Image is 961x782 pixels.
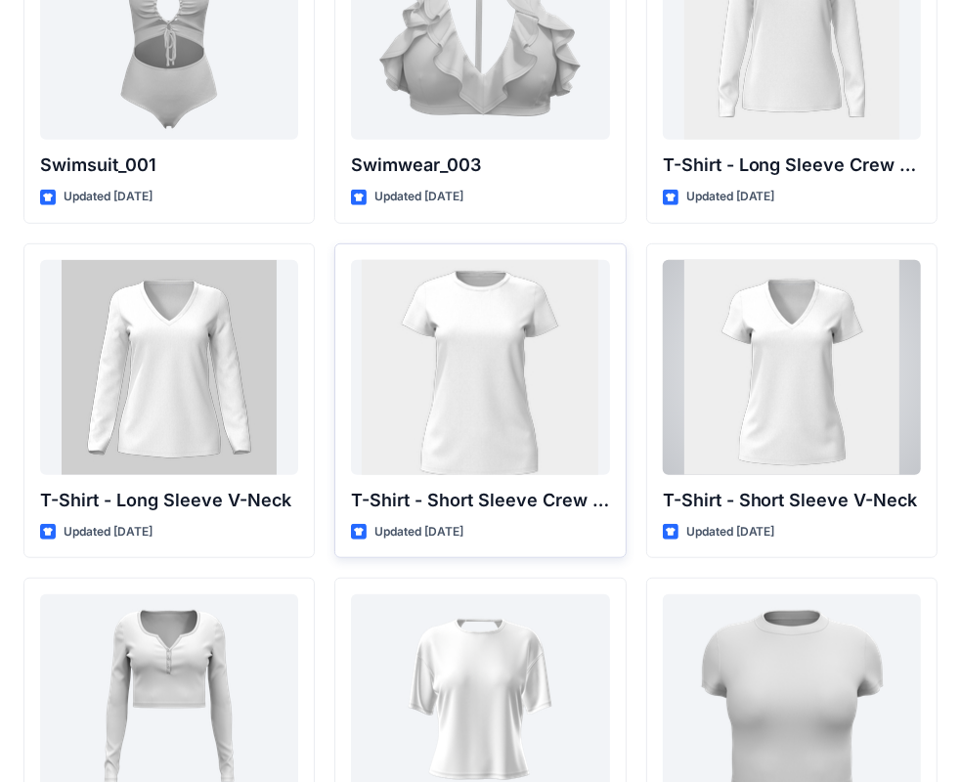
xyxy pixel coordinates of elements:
p: Updated [DATE] [64,187,153,207]
p: T-Shirt - Long Sleeve V-Neck [40,487,298,514]
a: T-Shirt - Long Sleeve V-Neck [40,260,298,475]
p: T-Shirt - Short Sleeve Crew Neck [351,487,609,514]
p: Updated [DATE] [64,522,153,543]
p: Updated [DATE] [374,187,463,207]
p: Updated [DATE] [686,522,775,543]
p: Swimwear_003 [351,152,609,179]
p: T-Shirt - Short Sleeve V-Neck [663,487,921,514]
p: T-Shirt - Long Sleeve Crew Neck [663,152,921,179]
a: T-Shirt - Short Sleeve Crew Neck [351,260,609,475]
a: T-Shirt - Short Sleeve V-Neck [663,260,921,475]
p: Swimsuit_001 [40,152,298,179]
p: Updated [DATE] [374,522,463,543]
p: Updated [DATE] [686,187,775,207]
